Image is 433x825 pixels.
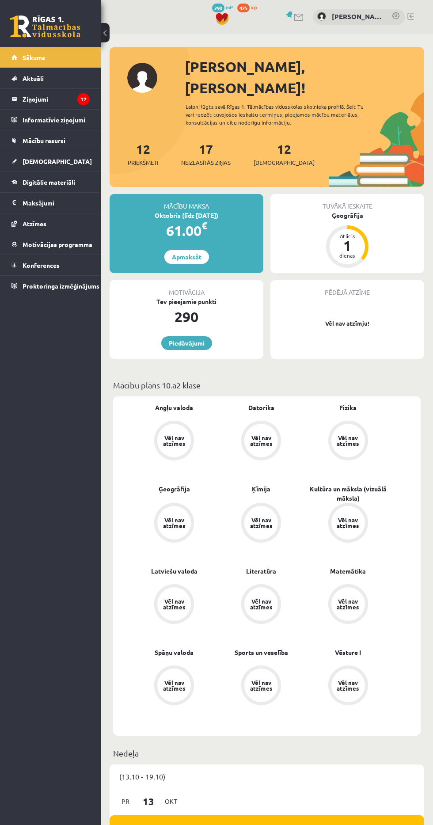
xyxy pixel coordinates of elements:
[110,280,263,297] div: Motivācija
[23,89,90,109] legend: Ziņojumi
[110,764,424,788] div: (13.10 - 19.10)
[23,157,92,165] span: [DEMOGRAPHIC_DATA]
[131,421,218,462] a: Vēl nav atzīmes
[218,665,305,707] a: Vēl nav atzīmes
[11,68,90,88] a: Aktuāli
[218,584,305,626] a: Vēl nav atzīmes
[235,648,288,657] a: Sports un veselība
[23,53,45,61] span: Sākums
[110,306,263,327] div: 290
[249,435,273,446] div: Vēl nav atzīmes
[128,141,158,167] a: 12Priekšmeti
[113,747,421,759] p: Nedēļa
[254,158,315,167] span: [DEMOGRAPHIC_DATA]
[23,261,60,269] span: Konferences
[23,220,46,228] span: Atzīmes
[181,158,231,167] span: Neizlasītās ziņas
[334,253,361,258] div: dienas
[304,665,391,707] a: Vēl nav atzīmes
[131,665,218,707] a: Vēl nav atzīmes
[237,4,250,12] span: 425
[249,598,273,610] div: Vēl nav atzīmes
[11,276,90,296] a: Proktoringa izmēģinājums
[10,15,80,38] a: Rīgas 1. Tālmācības vidusskola
[162,435,186,446] div: Vēl nav atzīmes
[218,503,305,544] a: Vēl nav atzīmes
[226,4,233,11] span: mP
[159,484,190,494] a: Ģeogrāfija
[164,250,209,264] a: Apmaksāt
[248,403,274,412] a: Datorika
[212,4,224,12] span: 290
[161,336,212,350] a: Piedāvājumi
[270,194,424,211] div: Tuvākā ieskaite
[162,680,186,691] div: Vēl nav atzīmes
[131,584,218,626] a: Vēl nav atzīmes
[128,158,158,167] span: Priekšmeti
[116,795,135,808] span: Pr
[304,503,391,544] a: Vēl nav atzīmes
[162,517,186,528] div: Vēl nav atzīmes
[162,795,180,808] span: Okt
[332,11,383,22] a: [PERSON_NAME]
[11,89,90,109] a: Ziņojumi17
[339,403,357,412] a: Fizika
[336,435,361,446] div: Vēl nav atzīmes
[110,297,263,306] div: Tev pieejamie punkti
[334,233,361,239] div: Atlicis
[23,282,99,290] span: Proktoringa izmēģinājums
[201,219,207,232] span: €
[252,484,270,494] a: Ķīmija
[11,213,90,234] a: Atzīmes
[77,93,90,105] i: 17
[113,379,421,391] p: Mācību plāns 10.a2 klase
[23,178,75,186] span: Digitālie materiāli
[162,598,186,610] div: Vēl nav atzīmes
[336,598,361,610] div: Vēl nav atzīmes
[249,517,273,528] div: Vēl nav atzīmes
[334,239,361,253] div: 1
[336,517,361,528] div: Vēl nav atzīmes
[304,421,391,462] a: Vēl nav atzīmes
[131,503,218,544] a: Vēl nav atzīmes
[304,484,391,503] a: Kultūra un māksla (vizuālā māksla)
[23,240,92,248] span: Motivācijas programma
[251,4,257,11] span: xp
[11,172,90,192] a: Digitālie materiāli
[11,255,90,275] a: Konferences
[11,193,90,213] a: Maksājumi
[317,12,326,21] img: Alana Ļaksa
[155,403,193,412] a: Angļu valoda
[330,566,366,576] a: Matemātika
[181,141,231,167] a: 17Neizlasītās ziņas
[151,566,198,576] a: Latviešu valoda
[23,193,90,213] legend: Maksājumi
[335,648,361,657] a: Vēsture I
[186,103,374,126] div: Laipni lūgts savā Rīgas 1. Tālmācības vidusskolas skolnieka profilā. Šeit Tu vari redzēt tuvojošo...
[23,74,44,82] span: Aktuāli
[254,141,315,167] a: 12[DEMOGRAPHIC_DATA]
[304,584,391,626] a: Vēl nav atzīmes
[336,680,361,691] div: Vēl nav atzīmes
[23,110,90,130] legend: Informatīvie ziņojumi
[185,56,424,99] div: [PERSON_NAME], [PERSON_NAME]!
[249,680,273,691] div: Vēl nav atzīmes
[11,130,90,151] a: Mācību resursi
[135,794,162,809] span: 13
[218,421,305,462] a: Vēl nav atzīmes
[270,280,424,297] div: Pēdējā atzīme
[275,319,420,328] p: Vēl nav atzīmju!
[11,234,90,255] a: Motivācijas programma
[11,110,90,130] a: Informatīvie ziņojumi
[110,211,263,220] div: Oktobris (līdz [DATE])
[11,47,90,68] a: Sākums
[246,566,276,576] a: Literatūra
[110,220,263,241] div: 61.00
[270,211,424,220] div: Ģeogrāfija
[270,211,424,269] a: Ģeogrāfija Atlicis 1 dienas
[11,151,90,171] a: [DEMOGRAPHIC_DATA]
[155,648,194,657] a: Spāņu valoda
[23,137,65,144] span: Mācību resursi
[110,194,263,211] div: Mācību maksa
[212,4,233,11] a: 290 mP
